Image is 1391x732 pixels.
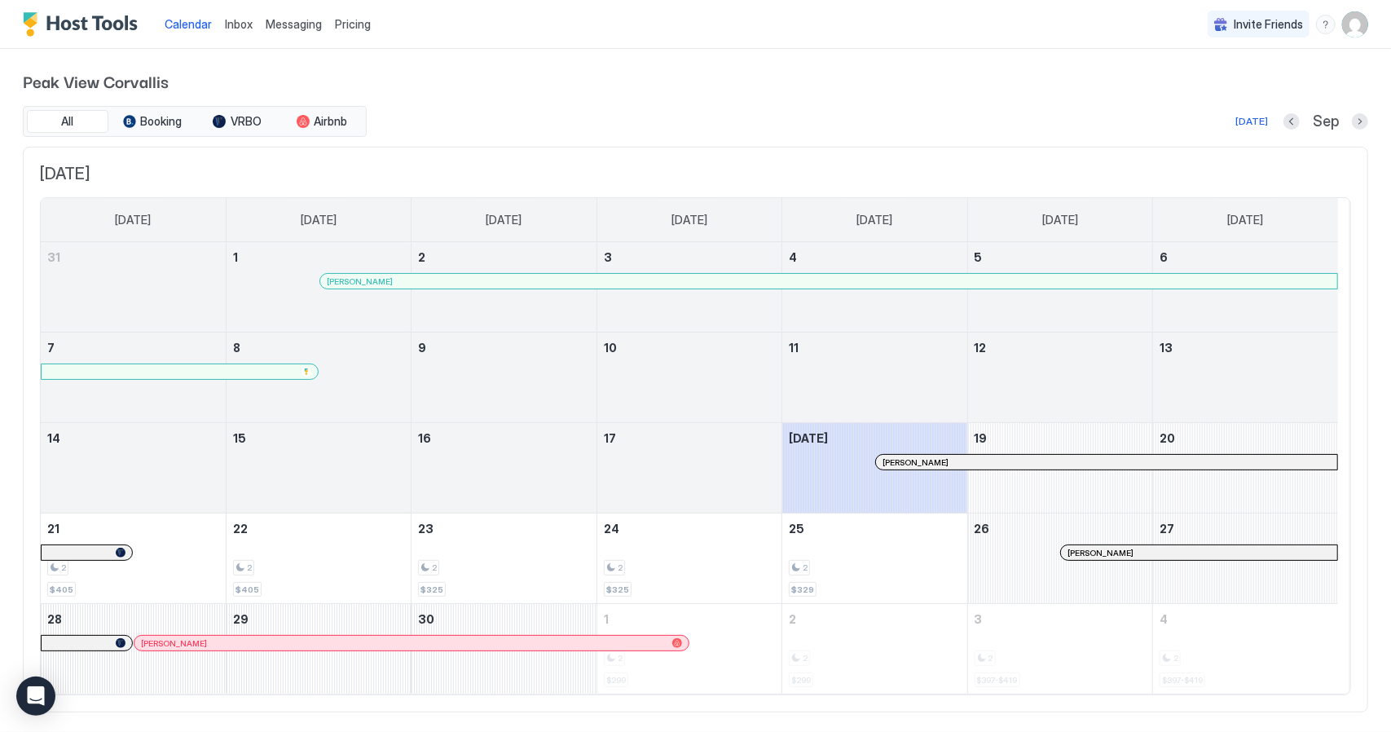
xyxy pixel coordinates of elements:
span: $329 [791,584,814,595]
button: Airbnb [281,110,363,133]
a: Saturday [1212,198,1280,242]
button: [DATE] [1233,112,1270,131]
span: 27 [1160,522,1174,536]
div: Host Tools Logo [23,12,145,37]
div: User profile [1342,11,1368,37]
span: 5 [975,250,983,264]
a: August 31, 2025 [41,242,226,272]
span: [DATE] [301,213,337,227]
a: October 1, 2025 [597,604,781,634]
span: All [62,114,74,129]
a: September 9, 2025 [412,333,596,363]
a: Tuesday [470,198,539,242]
span: 4 [1160,612,1168,626]
td: September 3, 2025 [596,242,781,333]
span: 8 [233,341,240,355]
span: 17 [604,431,616,445]
a: September 7, 2025 [41,333,226,363]
span: Messaging [266,17,322,31]
td: September 15, 2025 [226,423,411,514]
td: September 7, 2025 [41,333,226,423]
span: Invite Friends [1234,17,1303,32]
div: Open Intercom Messenger [16,677,55,716]
a: September 15, 2025 [227,423,411,453]
a: September 8, 2025 [227,333,411,363]
div: menu [1316,15,1336,34]
span: 20 [1160,431,1175,445]
td: September 12, 2025 [967,333,1152,423]
td: September 6, 2025 [1153,242,1338,333]
span: $405 [236,584,259,595]
span: 1 [233,250,238,264]
td: October 4, 2025 [1153,604,1338,695]
td: September 20, 2025 [1153,423,1338,514]
span: [DATE] [115,213,151,227]
a: September 5, 2025 [968,242,1152,272]
span: [DATE] [486,213,522,227]
span: 19 [975,431,988,445]
a: Thursday [840,198,909,242]
td: September 22, 2025 [226,514,411,604]
span: 1 [604,612,609,626]
td: September 9, 2025 [412,333,596,423]
a: Messaging [266,15,322,33]
span: 21 [47,522,59,536]
div: [PERSON_NAME] [141,638,682,649]
span: Sep [1313,112,1339,131]
a: September 4, 2025 [782,242,966,272]
a: September 23, 2025 [412,514,596,544]
a: September 30, 2025 [412,604,596,634]
div: tab-group [23,106,367,137]
a: Sunday [99,198,167,242]
span: 2 [618,562,623,573]
a: September 18, 2025 [782,423,966,453]
td: September 11, 2025 [782,333,967,423]
a: September 14, 2025 [41,423,226,453]
span: 16 [418,431,431,445]
a: September 10, 2025 [597,333,781,363]
td: September 16, 2025 [412,423,596,514]
a: September 17, 2025 [597,423,781,453]
a: September 22, 2025 [227,514,411,544]
button: Previous month [1283,113,1300,130]
span: 13 [1160,341,1173,355]
span: [DATE] [40,164,1351,184]
span: $325 [420,584,443,595]
span: [DATE] [1228,213,1264,227]
span: 2 [418,250,425,264]
span: 10 [604,341,617,355]
td: September 18, 2025 [782,423,967,514]
td: September 19, 2025 [967,423,1152,514]
span: [PERSON_NAME] [327,276,393,287]
div: [DATE] [1235,114,1268,129]
span: 15 [233,431,246,445]
span: 29 [233,612,249,626]
a: September 11, 2025 [782,333,966,363]
td: October 3, 2025 [967,604,1152,695]
span: 2 [247,562,252,573]
span: Inbox [225,17,253,31]
span: 28 [47,612,62,626]
span: 2 [789,612,796,626]
td: September 4, 2025 [782,242,967,333]
span: Airbnb [315,114,348,129]
span: $325 [606,584,629,595]
td: September 10, 2025 [596,333,781,423]
td: September 24, 2025 [596,514,781,604]
td: September 28, 2025 [41,604,226,695]
a: September 26, 2025 [968,514,1152,544]
div: [PERSON_NAME] [883,457,1331,468]
td: September 30, 2025 [412,604,596,695]
span: 7 [47,341,55,355]
span: 2 [803,562,808,573]
span: 3 [975,612,983,626]
a: September 13, 2025 [1153,333,1338,363]
span: Peak View Corvallis [23,68,1368,93]
span: 24 [604,522,619,536]
span: 12 [975,341,987,355]
span: VRBO [231,114,262,129]
span: 25 [789,522,804,536]
span: 9 [418,341,426,355]
a: September 20, 2025 [1153,423,1338,453]
td: September 23, 2025 [412,514,596,604]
